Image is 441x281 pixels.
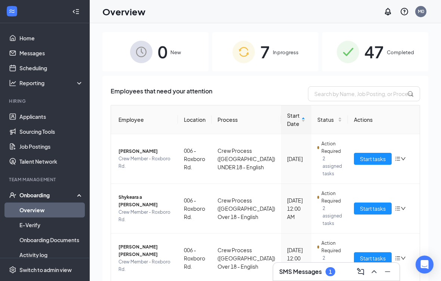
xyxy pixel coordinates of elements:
[287,246,305,271] div: [DATE] 12:00 AM
[118,258,172,273] span: Crew Member - Roxboro Rd.
[212,134,281,184] td: Crew Process ([GEOGRAPHIC_DATA]) UNDER 18 - English
[321,240,342,254] span: Action Required
[401,256,406,261] span: down
[118,194,172,209] span: Shykeara a [PERSON_NAME]
[19,191,77,199] div: Onboarding
[111,105,178,134] th: Employee
[329,269,332,275] div: 1
[19,79,84,87] div: Reporting
[395,255,401,261] span: bars
[102,5,145,18] h1: Overview
[19,203,83,217] a: Overview
[360,204,386,213] span: Start tasks
[178,105,212,134] th: Location
[287,111,300,128] span: Start Date
[287,196,305,221] div: [DATE] 12:00 AM
[260,39,270,65] span: 7
[311,105,348,134] th: Status
[323,155,342,177] span: 2 assigned tasks
[418,8,424,15] div: M0
[401,156,406,161] span: down
[370,267,379,276] svg: ChevronUp
[317,115,336,124] span: Status
[118,243,172,258] span: [PERSON_NAME] [PERSON_NAME]
[360,254,386,262] span: Start tasks
[118,209,172,223] span: Crew Member - Roxboro Rd.
[19,217,83,232] a: E-Verify
[383,267,392,276] svg: Minimize
[354,252,392,264] button: Start tasks
[19,61,83,75] a: Scheduling
[19,266,72,274] div: Switch to admin view
[9,266,16,274] svg: Settings
[19,109,83,124] a: Applicants
[279,268,322,276] h3: SMS Messages
[354,203,392,214] button: Start tasks
[348,105,420,134] th: Actions
[356,267,365,276] svg: ComposeMessage
[178,184,212,234] td: 006 - Roxboro Rd.
[395,206,401,211] span: bars
[118,148,172,155] span: [PERSON_NAME]
[178,134,212,184] td: 006 - Roxboro Rd.
[395,156,401,162] span: bars
[19,247,83,262] a: Activity log
[323,254,342,277] span: 2 assigned tasks
[158,39,167,65] span: 0
[308,86,420,101] input: Search by Name, Job Posting, or Process
[368,266,380,278] button: ChevronUp
[383,7,392,16] svg: Notifications
[287,155,305,163] div: [DATE]
[360,155,386,163] span: Start tasks
[19,31,83,46] a: Home
[19,46,83,61] a: Messages
[19,139,83,154] a: Job Postings
[321,140,342,155] span: Action Required
[212,105,281,134] th: Process
[19,154,83,169] a: Talent Network
[364,39,384,65] span: 47
[401,206,406,211] span: down
[354,153,392,165] button: Start tasks
[9,176,82,183] div: Team Management
[273,49,299,56] span: In progress
[323,205,342,227] span: 2 assigned tasks
[118,155,172,170] span: Crew Member - Roxboro Rd.
[9,79,16,87] svg: Analysis
[400,7,409,16] svg: QuestionInfo
[355,266,367,278] button: ComposeMessage
[382,266,394,278] button: Minimize
[8,7,16,15] svg: WorkstreamLogo
[19,124,83,139] a: Sourcing Tools
[111,86,212,101] span: Employees that need your attention
[416,256,434,274] div: Open Intercom Messenger
[321,190,342,205] span: Action Required
[387,49,414,56] span: Completed
[212,184,281,234] td: Crew Process ([GEOGRAPHIC_DATA]) Over 18 - English
[170,49,181,56] span: New
[9,98,82,104] div: Hiring
[19,232,83,247] a: Onboarding Documents
[72,8,80,15] svg: Collapse
[9,191,16,199] svg: UserCheck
